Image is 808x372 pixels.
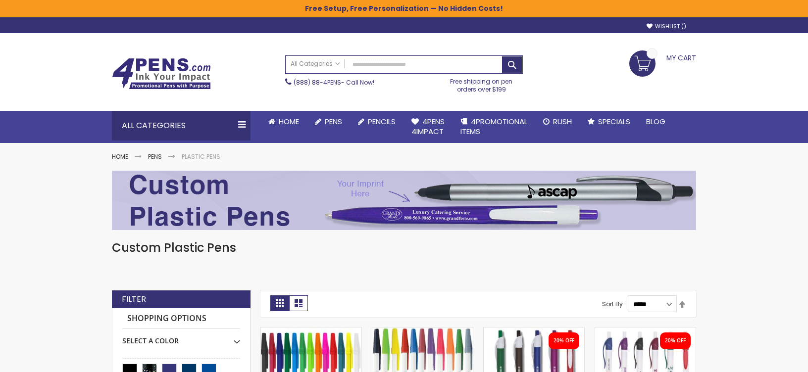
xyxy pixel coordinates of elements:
[598,116,630,127] span: Specials
[122,308,240,329] strong: Shopping Options
[554,337,574,344] div: 20% OFF
[368,116,396,127] span: Pencils
[453,111,535,143] a: 4PROMOTIONALITEMS
[260,111,307,133] a: Home
[294,78,374,87] span: - Call Now!
[535,111,580,133] a: Rush
[270,295,289,311] strong: Grid
[580,111,638,133] a: Specials
[148,152,162,161] a: Pens
[411,116,445,137] span: 4Pens 4impact
[261,327,361,335] a: Belfast B Value Stick Pen
[112,58,211,90] img: 4Pens Custom Pens and Promotional Products
[372,327,473,335] a: Belfast Value Stick Pen
[595,327,696,335] a: Oak Pen
[112,152,128,161] a: Home
[112,111,251,140] div: All Categories
[286,56,345,72] a: All Categories
[553,116,572,127] span: Rush
[122,294,146,305] strong: Filter
[638,111,673,133] a: Blog
[279,116,299,127] span: Home
[122,329,240,346] div: Select A Color
[665,337,686,344] div: 20% OFF
[325,116,342,127] span: Pens
[350,111,404,133] a: Pencils
[602,300,623,308] label: Sort By
[460,116,527,137] span: 4PROMOTIONAL ITEMS
[294,78,341,87] a: (888) 88-4PENS
[647,23,686,30] a: Wishlist
[404,111,453,143] a: 4Pens4impact
[291,60,340,68] span: All Categories
[440,74,523,93] div: Free shipping on pen orders over $199
[112,240,696,256] h1: Custom Plastic Pens
[646,116,665,127] span: Blog
[182,152,220,161] strong: Plastic Pens
[307,111,350,133] a: Pens
[112,171,696,230] img: Plastic Pens
[484,327,584,335] a: Oak Pen Solid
